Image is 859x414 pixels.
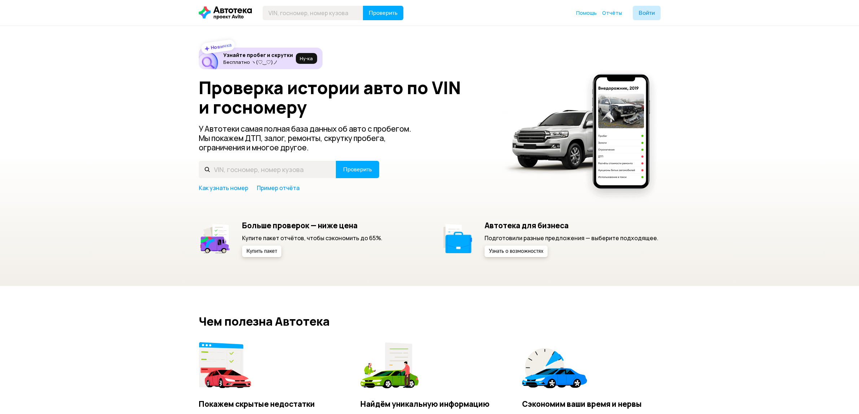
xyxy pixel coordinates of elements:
[602,9,622,17] a: Отчёты
[199,184,248,192] a: Как узнать номер
[210,41,232,51] strong: Новинка
[246,249,277,254] span: Купить пакет
[336,161,379,178] button: Проверить
[485,221,658,230] h5: Автотека для бизнеса
[369,10,398,16] span: Проверить
[257,184,299,192] a: Пример отчёта
[242,246,281,257] button: Купить пакет
[602,9,622,16] span: Отчёты
[199,315,661,328] h2: Чем полезна Автотека
[633,6,661,20] button: Войти
[199,161,336,178] input: VIN, госномер, номер кузова
[263,6,363,20] input: VIN, госномер, номер кузова
[576,9,597,17] a: Помощь
[343,167,372,172] span: Проверить
[489,249,543,254] span: Узнать о возможностях
[522,399,660,409] h4: Сэкономим ваши время и нервы
[242,221,382,230] h5: Больше проверок — ниже цена
[199,399,337,409] h4: Покажем скрытые недостатки
[576,9,597,16] span: Помощь
[223,59,293,65] p: Бесплатно ヽ(♡‿♡)ノ
[485,246,548,257] button: Узнать о возможностях
[242,234,382,242] p: Купите пакет отчётов, чтобы сэкономить до 65%.
[199,124,423,152] p: У Автотеки самая полная база данных об авто с пробегом. Мы покажем ДТП, залог, ремонты, скрутку п...
[639,10,655,16] span: Войти
[300,56,313,61] span: Ну‑ка
[199,78,492,117] h1: Проверка истории авто по VIN и госномеру
[360,399,499,409] h4: Найдём уникальную информацию
[485,234,658,242] p: Подготовили разные предложения — выберите подходящее.
[223,52,293,58] h6: Узнайте пробег и скрутки
[363,6,403,20] button: Проверить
